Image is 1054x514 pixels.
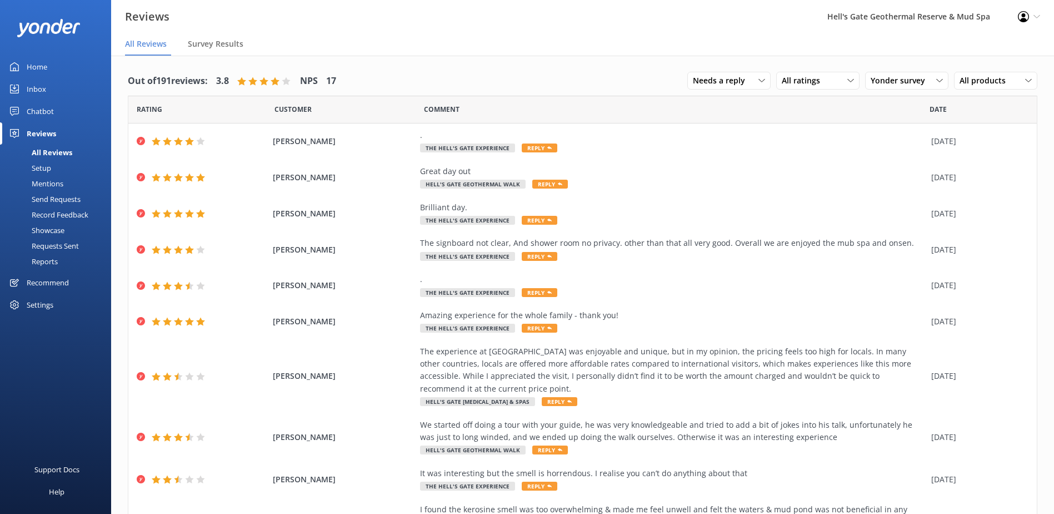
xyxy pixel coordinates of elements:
span: [PERSON_NAME] [273,135,414,147]
span: Date [930,104,947,115]
span: [PERSON_NAME] [273,315,414,328]
span: [PERSON_NAME] [273,370,414,382]
div: . [420,273,926,285]
h4: 3.8 [216,74,229,88]
div: [DATE] [931,244,1023,256]
div: The experience at [GEOGRAPHIC_DATA] was enjoyable and unique, but in my opinion, the pricing feel... [420,345,926,396]
h3: Reviews [125,8,169,26]
span: Yonder survey [871,75,932,87]
div: [DATE] [931,135,1023,147]
div: Great day out [420,165,926,177]
span: Date [274,104,312,115]
div: [DATE] [931,370,1023,382]
span: All Reviews [125,38,167,50]
div: Reports [7,254,58,269]
span: Reply [522,252,557,261]
a: Setup [7,160,111,176]
span: All products [960,75,1012,87]
span: Needs a reply [693,75,752,87]
div: Support Docs [34,458,79,481]
span: Question [424,104,459,115]
a: Requests Sent [7,238,111,254]
span: Reply [522,216,557,225]
div: [DATE] [931,171,1023,184]
span: Reply [522,144,557,152]
span: All ratings [782,75,827,87]
span: [PERSON_NAME] [273,473,414,486]
div: Requests Sent [7,238,79,254]
a: Reports [7,254,111,269]
div: Reviews [27,122,56,145]
img: yonder-white-logo.png [17,19,81,37]
span: [PERSON_NAME] [273,244,414,256]
span: Reply [522,324,557,333]
div: All Reviews [7,145,72,160]
a: Showcase [7,223,111,238]
span: [PERSON_NAME] [273,431,414,443]
a: Send Requests [7,191,111,207]
span: Date [137,104,162,115]
a: All Reviews [7,145,111,160]
div: [DATE] [931,431,1023,443]
span: Hell's Gate Geothermal Walk [420,446,526,454]
span: Reply [532,180,568,189]
h4: Out of 191 reviews: [128,74,208,88]
div: We started off doing a tour with your guide, he was very knowledgeable and tried to add a bit of ... [420,419,926,444]
span: The Hell's Gate Experience [420,216,515,225]
div: Brilliant day. [420,201,926,214]
span: The Hell's Gate Experience [420,252,515,261]
span: Reply [532,446,568,454]
div: Amazing experience for the whole family - thank you! [420,309,926,322]
span: The Hell's Gate Experience [420,324,515,333]
span: The Hell's Gate Experience [420,288,515,297]
h4: 17 [326,74,336,88]
div: Help [49,481,64,503]
span: Reply [542,397,577,406]
div: Chatbot [27,100,54,122]
span: The Hell's Gate Experience [420,482,515,491]
span: Reply [522,482,557,491]
div: [DATE] [931,279,1023,291]
div: It was interesting but the smell is horrendous. I realise you can’t do anything about that [420,467,926,480]
span: [PERSON_NAME] [273,207,414,220]
div: Settings [27,294,53,316]
div: Mentions [7,176,63,191]
div: Home [27,56,47,78]
div: . [420,129,926,141]
div: Recommend [27,271,69,294]
span: Survey Results [188,38,243,50]
span: [PERSON_NAME] [273,279,414,291]
span: The Hell's Gate Experience [420,144,515,152]
div: [DATE] [931,473,1023,486]
div: The signboard not clear, And shower room no privacy. other than that all very good. Overall we ar... [420,237,926,249]
div: Record Feedback [7,207,88,223]
div: Showcase [7,223,64,238]
div: Inbox [27,78,46,100]
div: [DATE] [931,315,1023,328]
span: Hell's Gate Geothermal Walk [420,180,526,189]
div: Setup [7,160,51,176]
span: [PERSON_NAME] [273,171,414,184]
span: Hell's Gate [MEDICAL_DATA] & Spas [420,397,535,406]
div: Send Requests [7,191,81,207]
span: Reply [522,288,557,297]
a: Record Feedback [7,207,111,223]
div: [DATE] [931,207,1023,220]
a: Mentions [7,176,111,191]
h4: NPS [300,74,318,88]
